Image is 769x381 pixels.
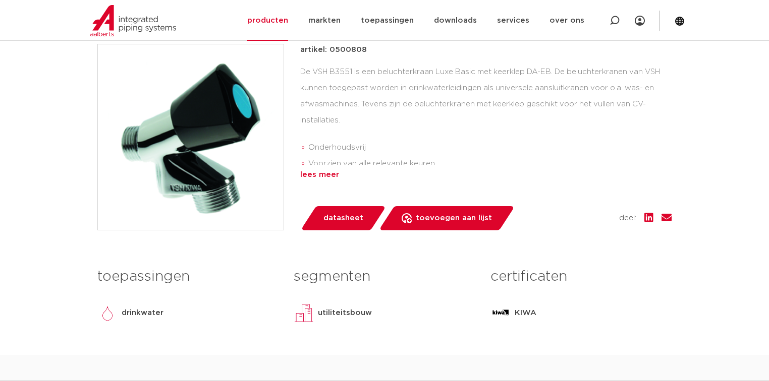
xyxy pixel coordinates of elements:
[98,44,284,230] img: Product Image for VSH beluchterkraan Luxe Basic DA-EB (knop Moyen) MM G1/2"xG3/4"
[308,140,672,156] li: Onderhoudsvrij
[490,267,672,287] h3: certificaten
[294,303,314,323] img: utiliteitsbouw
[300,44,367,56] p: artikel: 0500808
[300,64,672,165] div: De VSH B3551 is een beluchterkraan Luxe Basic met keerklep DA-EB. De beluchterkranen van VSH kunn...
[619,212,636,224] span: deel:
[300,169,672,181] div: lees meer
[490,303,511,323] img: KIWA
[323,210,363,226] span: datasheet
[97,267,279,287] h3: toepassingen
[515,307,536,319] p: KIWA
[122,307,163,319] p: drinkwater
[416,210,492,226] span: toevoegen aan lijst
[97,303,118,323] img: drinkwater
[300,206,386,230] a: datasheet
[308,156,672,172] li: Voorzien van alle relevante keuren
[318,307,372,319] p: utiliteitsbouw
[294,267,475,287] h3: segmenten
